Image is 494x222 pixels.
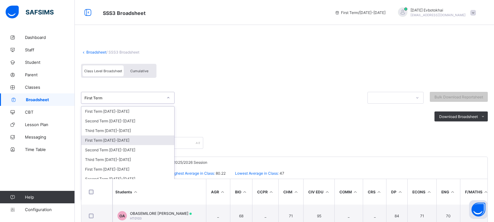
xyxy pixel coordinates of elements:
[84,69,122,73] span: Class Level Broadsheet
[113,179,206,205] th: Students
[106,50,139,54] span: / SSS3 Broadsheet
[469,200,488,219] button: Open asap
[81,106,174,116] div: First Term [DATE]-[DATE]
[81,155,174,164] div: Third Term [DATE]-[DATE]
[386,179,407,205] th: DP
[410,13,466,17] span: [EMAIL_ADDRESS][DOMAIN_NAME]
[460,179,493,205] th: F/MATHS
[215,171,226,176] span: 80.22
[376,190,382,194] i: Sort in Ascending Order
[6,6,54,19] img: safsims
[25,60,75,65] span: Student
[25,135,75,139] span: Messaging
[25,195,74,200] span: Help
[293,190,299,194] i: Sort in Ascending Order
[25,35,75,40] span: Dashboard
[81,116,174,126] div: Second Term [DATE]-[DATE]
[170,171,215,176] span: Highest Average in Class:
[155,160,207,165] span: First Term 2025/2026 Session
[426,190,432,194] i: Sort in Ascending Order
[407,179,436,205] th: ECONS
[81,174,174,184] div: Second Term [DATE]-[DATE]
[324,190,330,194] i: Sort in Ascending Order
[235,171,279,176] span: Lowest Average in Class:
[242,190,247,194] i: Sort in Ascending Order
[86,50,106,54] a: Broadsheet
[279,171,284,176] span: 47
[81,164,174,174] div: First Term [DATE]-[DATE]
[397,190,403,194] i: Sort in Ascending Order
[439,114,478,119] span: Download Broadsheet
[130,69,148,73] span: Cumulative
[363,179,386,205] th: CRS
[25,122,75,127] span: Lesson Plan
[25,85,75,90] span: Classes
[81,135,174,145] div: First Term [DATE]-[DATE]
[436,179,460,205] th: ENG
[81,126,174,135] div: Third Term [DATE]-[DATE]
[483,190,489,194] i: Sort in Ascending Order
[25,147,75,152] span: Time Table
[25,207,74,212] span: Configuration
[252,179,279,205] th: CCPR
[334,179,363,205] th: COMM
[25,72,75,77] span: Parent
[335,10,386,15] span: session/term information
[25,47,75,52] span: Staff
[392,7,479,18] div: FridayEvbotokhai
[434,95,483,99] span: Bulk Download Reportsheet
[353,190,358,194] i: Sort in Ascending Order
[133,190,138,194] i: Sort Ascending
[303,179,334,205] th: CIV EDU
[269,190,274,194] i: Sort in Ascending Order
[206,179,230,205] th: AGR
[130,211,192,216] span: OBASEMILORE [PERSON_NAME]
[410,8,466,12] span: [DATE] Evbotokhai
[81,145,174,155] div: Second Term [DATE]-[DATE]
[230,179,252,205] th: BIO
[119,214,125,218] span: OA
[450,190,455,194] i: Sort in Ascending Order
[26,97,75,102] span: Broadsheet
[103,10,146,16] span: Class Arm Broadsheet
[84,96,163,100] div: First Term
[220,190,225,194] i: Sort in Ascending Order
[278,179,303,205] th: CHM
[130,216,141,220] span: HT0103
[25,110,75,115] span: CBT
